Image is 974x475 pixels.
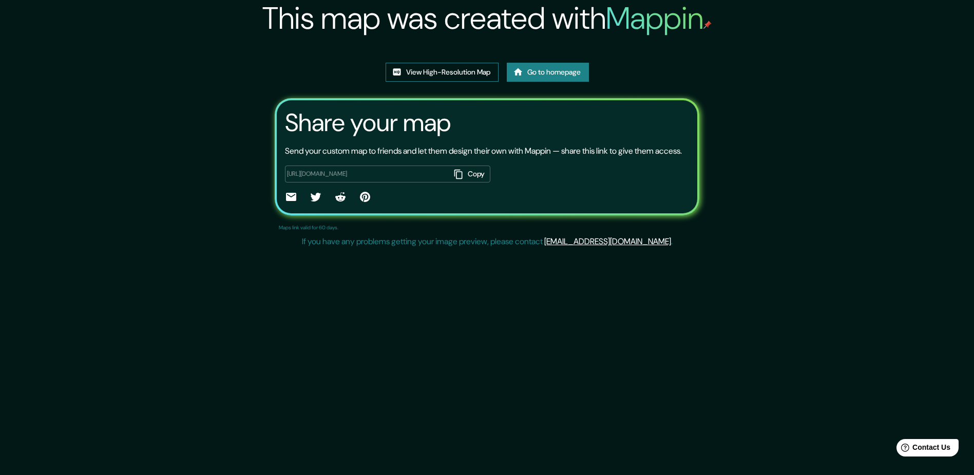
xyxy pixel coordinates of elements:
[285,108,451,137] h3: Share your map
[386,63,499,82] a: View High-Resolution Map
[544,236,671,247] a: [EMAIL_ADDRESS][DOMAIN_NAME]
[279,224,338,231] p: Maps link valid for 60 days.
[703,21,712,29] img: mappin-pin
[507,63,589,82] a: Go to homepage
[450,166,490,182] button: Copy
[883,435,963,464] iframe: Help widget launcher
[302,235,673,248] p: If you have any problems getting your image preview, please contact .
[285,145,682,157] p: Send your custom map to friends and let them design their own with Mappin — share this link to gi...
